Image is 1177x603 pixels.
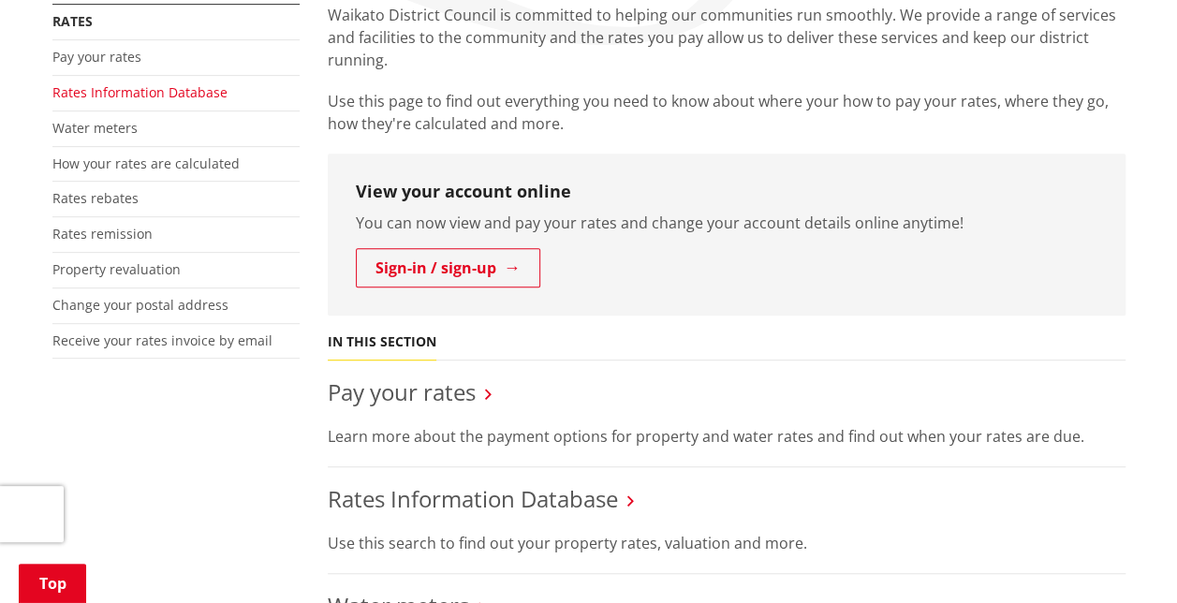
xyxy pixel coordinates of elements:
[19,564,86,603] a: Top
[52,12,93,30] a: Rates
[52,189,139,207] a: Rates rebates
[328,532,1126,554] p: Use this search to find out your property rates, valuation and more.
[52,119,138,137] a: Water meters
[328,376,476,407] a: Pay your rates
[328,334,436,350] h5: In this section
[328,483,618,514] a: Rates Information Database
[52,260,181,278] a: Property revaluation
[1091,524,1158,592] iframe: Messenger Launcher
[52,225,153,243] a: Rates remission
[356,182,1097,202] h3: View your account online
[356,212,1097,234] p: You can now view and pay your rates and change your account details online anytime!
[52,154,240,172] a: How your rates are calculated
[52,83,228,101] a: Rates Information Database
[356,248,540,287] a: Sign-in / sign-up
[328,90,1126,135] p: Use this page to find out everything you need to know about where your how to pay your rates, whe...
[52,48,141,66] a: Pay your rates
[52,331,272,349] a: Receive your rates invoice by email
[328,4,1126,71] p: Waikato District Council is committed to helping our communities run smoothly. We provide a range...
[328,425,1126,448] p: Learn more about the payment options for property and water rates and find out when your rates ar...
[52,296,228,314] a: Change your postal address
